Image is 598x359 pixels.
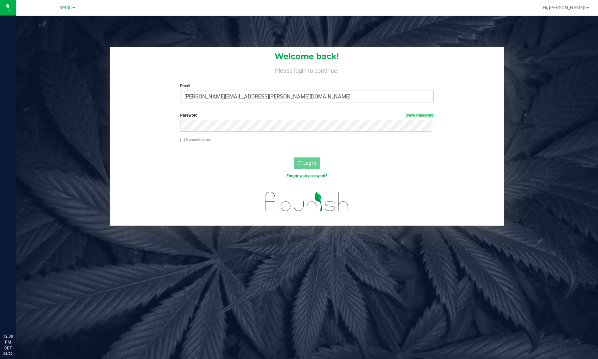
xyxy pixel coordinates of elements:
span: Password [180,113,198,118]
a: Forgot your password? [286,174,327,178]
img: flourish_logo.svg [258,186,356,217]
a: Show Password [405,113,434,118]
p: 08/26 [3,351,13,356]
span: Hi, [PERSON_NAME]! [543,5,585,10]
h1: Welcome back! [110,52,504,61]
h4: Please login to continue. [110,66,504,74]
input: Remember me [180,138,185,142]
p: 12:30 PM CDT [3,333,13,351]
span: Log In [303,160,316,166]
label: Email [180,83,433,89]
span: Retail [59,5,72,11]
label: Remember me [180,137,211,143]
button: Log In [294,157,320,169]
